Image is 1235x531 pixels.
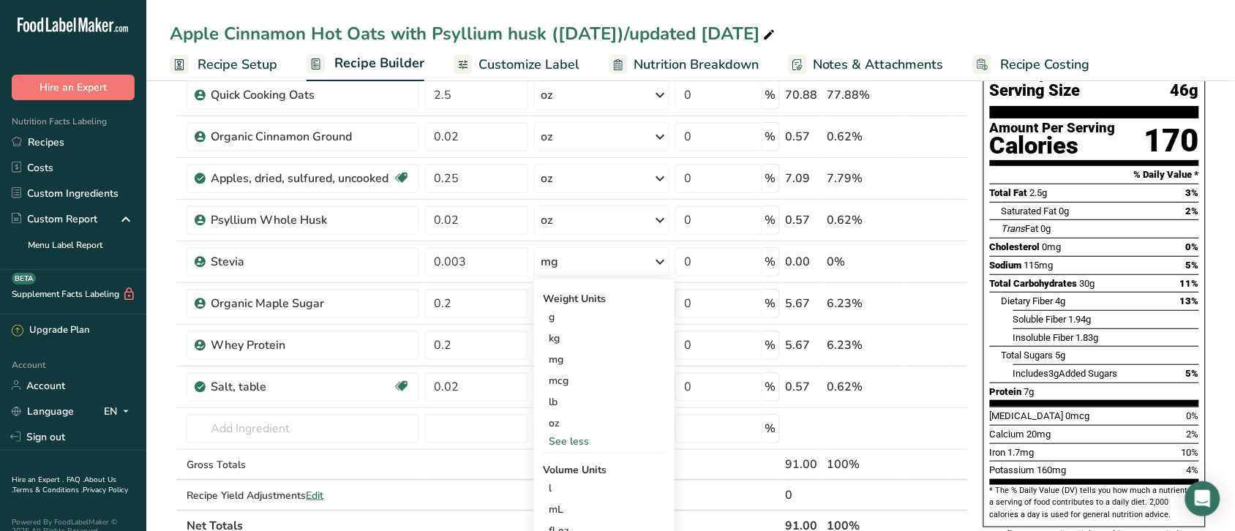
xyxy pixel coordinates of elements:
span: 7g [1024,386,1035,397]
span: 160mg [1037,464,1067,475]
div: See less [543,434,666,449]
span: Recipe Builder [334,53,424,73]
span: Insoluble Fiber [1013,332,1074,343]
div: Upgrade Plan [12,323,89,338]
div: Apples, dried, sulfured, uncooked [211,170,393,187]
div: 91.00 [786,456,822,473]
div: Weight Units [543,291,666,306]
div: 100% [827,456,899,473]
div: lb [543,391,666,413]
span: Total Sugars [1002,350,1054,361]
div: mL [549,502,660,517]
span: 20mg [1027,429,1051,440]
span: Dietary Fiber [1002,295,1054,306]
span: 0g [1041,223,1051,234]
a: FAQ . [67,475,84,485]
span: Iron [990,447,1006,458]
span: 11% [1180,278,1199,289]
span: Cholesterol [990,241,1040,252]
span: Soluble Fiber [1013,314,1067,325]
span: 5% [1186,260,1199,271]
span: 115mg [1024,260,1054,271]
div: Salt, table [211,378,393,396]
a: Terms & Conditions . [12,485,83,495]
div: Organic Cinnamon Ground [211,128,394,146]
div: mcg [543,370,666,391]
span: Customize Label [478,55,579,75]
span: Serving Size [990,82,1081,100]
div: Amount Per Serving [990,121,1116,135]
a: Customize Label [454,48,579,81]
div: Whey Protein [211,336,394,354]
div: Custom Report [12,211,97,227]
div: 6.23% [827,336,899,354]
a: Nutrition Breakdown [609,48,759,81]
div: BETA [12,273,36,285]
div: mg [541,253,558,271]
section: * The % Daily Value (DV) tells you how much a nutrient in a serving of food contributes to a dail... [990,485,1199,521]
span: 3g [1049,368,1059,379]
span: 1.83g [1076,332,1099,343]
div: Apple Cinnamon Hot Oats with Psyllium husk ([DATE])/updated [DATE] [170,20,778,47]
div: Calories [990,135,1116,157]
div: 6.23% [827,295,899,312]
div: l [549,481,660,496]
a: Recipe Costing [973,48,1090,81]
span: 13% [1180,295,1199,306]
span: 3% [1186,187,1199,198]
span: 5g [1056,350,1066,361]
span: 10% [1182,447,1199,458]
div: 70.88 [786,86,822,104]
a: Language [12,399,74,424]
div: oz [541,170,552,187]
span: Recipe Costing [1001,55,1090,75]
div: oz [541,128,552,146]
span: 0% [1186,241,1199,252]
span: Edit [306,489,323,502]
div: Open Intercom Messenger [1185,481,1220,516]
div: oz [541,211,552,229]
div: g [543,306,666,328]
span: Protein [990,386,1022,397]
span: 1.7mg [1008,447,1035,458]
div: 0.62% [827,211,899,229]
span: Potassium [990,464,1035,475]
span: Nutrition Breakdown [634,55,759,75]
div: 0.57 [786,211,822,229]
div: Organic Maple Sugar [211,295,394,312]
a: Notes & Attachments [788,48,944,81]
div: oz [541,86,552,104]
div: 0.62% [827,378,899,396]
div: 0.57 [786,128,822,146]
span: Notes & Attachments [813,55,944,75]
i: Trans [1002,223,1026,234]
span: Saturated Fat [1002,206,1057,216]
div: Stevia [211,253,394,271]
span: 1.94g [1069,314,1092,325]
div: Psyllium Whole Husk [211,211,394,229]
div: 0.57 [786,378,822,396]
div: 0.62% [827,128,899,146]
span: Calcium [990,429,1025,440]
span: 5% [1186,368,1199,379]
div: 5.67 [786,336,822,354]
span: 4% [1187,464,1199,475]
div: Quick Cooking Oats [211,86,394,104]
div: Recipe Yield Adjustments [187,488,419,503]
span: Total Carbohydrates [990,278,1078,289]
div: kg [543,328,666,349]
span: 30g [1080,278,1095,289]
span: Includes Added Sugars [1013,368,1118,379]
span: 0g [1059,206,1070,216]
span: 46g [1171,82,1199,100]
div: mg [543,349,666,370]
div: 0% [827,253,899,271]
div: oz [543,413,666,434]
a: About Us . [12,475,116,495]
span: 0mg [1043,241,1062,252]
span: [MEDICAL_DATA] [990,410,1064,421]
div: EN [104,402,135,420]
div: 7.09 [786,170,822,187]
span: Fat [1002,223,1039,234]
div: 0 [786,486,822,504]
